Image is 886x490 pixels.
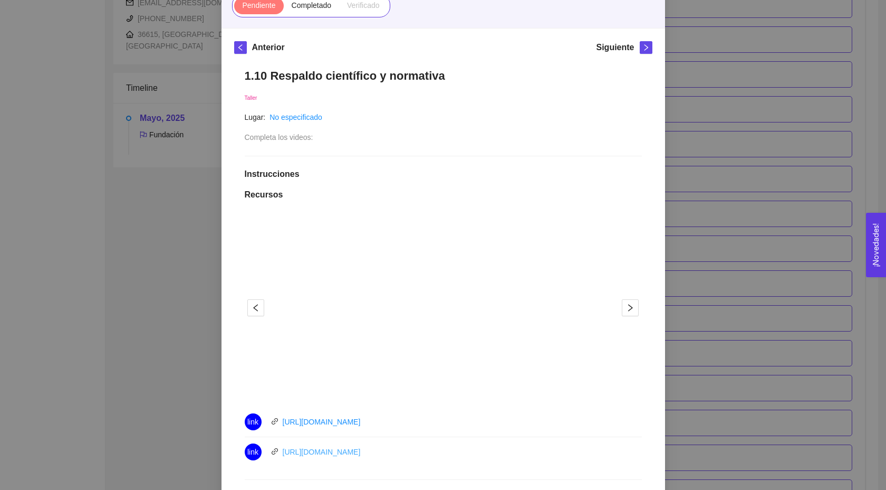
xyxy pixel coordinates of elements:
[247,299,264,316] button: left
[271,418,278,425] span: link
[235,44,246,51] span: left
[245,95,257,101] span: Taller
[247,413,258,430] span: link
[347,1,379,10] span: Verificado
[274,213,612,403] iframe: 01 Juan Normativa y Regisros Aplicables I
[247,444,258,460] span: link
[622,299,639,316] button: right
[245,190,642,200] h1: Recursos
[245,133,313,142] span: Completa los videos:
[640,44,652,51] span: right
[283,418,361,426] a: [URL][DOMAIN_NAME]
[269,113,322,121] a: No especificado
[283,448,361,456] a: [URL][DOMAIN_NAME]
[622,304,638,312] span: right
[866,213,886,277] button: Open Feedback Widget
[245,111,266,123] article: Lugar:
[234,41,247,54] button: left
[245,169,642,180] h1: Instrucciones
[431,388,444,389] button: 1
[447,388,455,389] button: 2
[245,69,642,83] h1: 1.10 Respaldo científico y normativa
[271,448,278,455] span: link
[292,1,332,10] span: Completado
[596,41,634,54] h5: Siguiente
[248,304,264,312] span: left
[252,41,285,54] h5: Anterior
[640,41,652,54] button: right
[242,1,275,10] span: Pendiente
